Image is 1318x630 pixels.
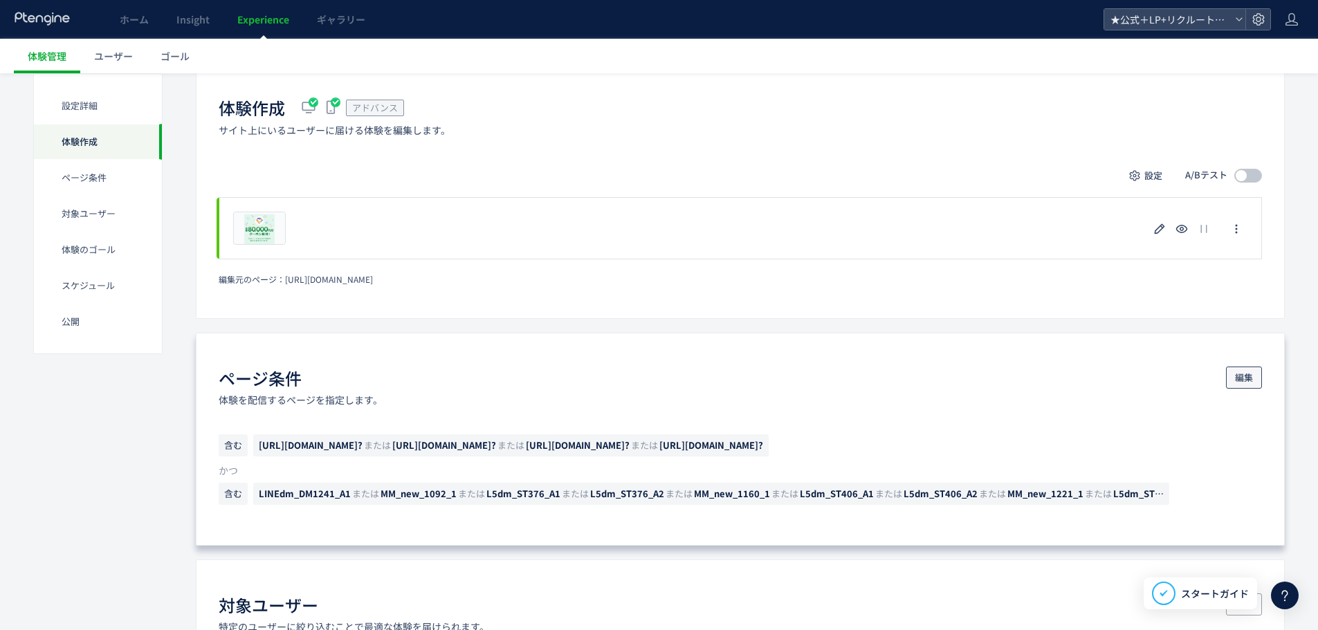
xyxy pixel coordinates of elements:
span: または [771,487,798,500]
div: スケジュール​ [34,268,162,304]
span: または [875,487,902,500]
span: または [562,487,589,500]
span: https://tcb-beauty.net/menu/coupon_july_crm?またはhttps://tcb-beauty.net/menu/coupon_august_crm?またはh... [253,434,769,456]
h1: 体験作成 [219,96,285,120]
div: ページ条件 [34,160,162,196]
span: [URL][DOMAIN_NAME]? [659,438,763,452]
span: ゴール [161,49,190,63]
span: または [352,487,379,500]
span: MM_new_1092_1 [381,487,457,500]
span: L5dm_ST376_A1 [486,487,560,500]
span: A/Bテスト [1185,169,1227,182]
div: 編集元のページ： [219,273,845,285]
span: MM_new_1221_1 [1007,487,1083,500]
div: 設定詳細 [34,88,162,124]
span: LINEdm_DM1241_A1またはMM_new_1092_1またはL5dm_ST376_A1またはL5dm_ST376_A2またはMM_new_1160_1またはL5dm_ST406_A1ま... [253,483,1169,505]
span: ホーム [120,12,149,26]
span: スタートガイド [1181,586,1249,601]
span: [URL][DOMAIN_NAME]? [526,438,630,452]
h1: 対象ユーザー [219,593,318,617]
span: ギャラリー [317,12,365,26]
p: サイト上にいるユーザーに届ける体験を編集します。 [219,123,450,137]
span: 設定 [1144,165,1162,187]
span: L5dm_ST406_A2 [904,487,978,500]
span: L5dm_ST406_A1 [800,487,874,500]
span: ★公式＋LP+リクルート+BS+FastNail+TKBC [1106,9,1229,30]
h1: ページ条件 [219,367,302,390]
p: 体験を配信するページを指定します。 [219,393,383,407]
span: または [497,438,524,452]
span: [URL][DOMAIN_NAME]? [259,438,363,452]
span: アドバンス [352,101,398,114]
span: L5dm_ST376_A2 [590,487,664,500]
span: Insight [176,12,210,26]
span: LINEdm_DM1241_A1 [259,487,351,500]
span: または [1085,487,1112,500]
button: 編集 [1226,367,1262,389]
span: または [458,487,485,500]
span: ユーザー [94,49,133,63]
div: 対象ユーザー [34,196,162,232]
span: L5dm_ST441_A1 [1113,487,1187,500]
div: 体験作成 [34,124,162,160]
p: かつ [219,463,1262,477]
div: 体験のゴール [34,232,162,268]
button: 設定 [1122,165,1171,187]
span: 体験管理 [28,49,66,63]
img: 399a34a3f5026b7a939a79e392386e751751251230508.png [234,212,285,244]
span: または [631,438,658,452]
span: [URL][DOMAIN_NAME]? [392,438,496,452]
button: 編集 [1226,593,1262,615]
span: または [979,487,1006,500]
span: 編集 [1235,367,1253,389]
span: MM_new_1160_1 [694,487,770,500]
span: または [364,438,391,452]
div: 公開 [34,304,162,340]
span: Experience [237,12,289,26]
span: 含む [219,483,248,505]
span: 含む [219,434,248,456]
span: https://tcb-beauty.net/menu/coupon_july_crm [285,273,373,285]
span: または [666,487,693,500]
